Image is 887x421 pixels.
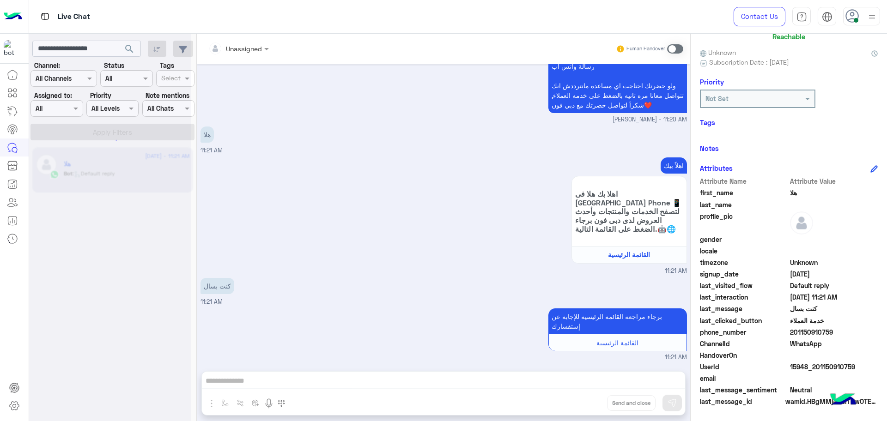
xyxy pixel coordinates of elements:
[700,246,788,256] span: locale
[665,353,687,362] span: 11:21 AM
[772,32,805,41] h6: Reachable
[790,292,878,302] span: 2025-09-15T08:21:18.208Z
[608,251,650,259] span: القائمة الرئيسية
[700,200,788,210] span: last_name
[790,246,878,256] span: null
[700,292,788,302] span: last_interaction
[575,189,683,233] span: اهلا بك هلا فى [GEOGRAPHIC_DATA] Phone 📱 لتصفح الخدمات والمنتجات وأحدث العروض لدى دبى فون برجاء ا...
[700,397,784,406] span: last_message_id
[200,298,223,305] span: 11:21 AM
[700,304,788,313] span: last_message
[790,362,878,372] span: 15948_201150910759
[102,132,118,148] div: loading...
[700,188,788,198] span: first_name
[700,78,724,86] h6: Priority
[700,235,788,244] span: gender
[790,269,878,279] span: 2025-07-28T11:16:06.166Z
[790,385,878,395] span: 0
[790,304,878,313] span: كنت بسال
[700,269,788,279] span: signup_date
[790,235,878,244] span: null
[709,57,789,67] span: Subscription Date : [DATE]
[822,12,832,22] img: tab
[796,12,807,22] img: tab
[160,73,181,85] div: Select
[700,339,788,349] span: ChannelId
[39,11,51,22] img: tab
[4,40,20,57] img: 1403182699927242
[700,48,736,57] span: Unknown
[548,308,687,334] p: 15/9/2025, 11:21 AM
[200,126,214,143] p: 15/9/2025, 11:21 AM
[596,339,638,347] span: القائمة الرئيسية
[700,350,788,360] span: HandoverOn
[790,373,878,383] span: null
[700,362,788,372] span: UserId
[734,7,785,26] a: Contact Us
[700,316,788,325] span: last_clicked_button
[700,118,878,126] h6: Tags
[790,316,878,325] span: خدمة العملاء
[790,211,813,235] img: defaultAdmin.png
[790,188,878,198] span: هلا
[700,144,719,152] h6: Notes
[607,395,656,411] button: Send and close
[827,384,859,416] img: hulul-logo.png
[785,397,878,406] span: wamid.HBgMMjAxMTUwOTEwNzU5FQIAEhggOEZEQUQ3QzBCRTlCQjEyMEIwNUZFMTNCMDVCREM4MzQA
[790,339,878,349] span: 2
[700,258,788,267] span: timezone
[700,373,788,383] span: email
[4,7,22,26] img: Logo
[866,11,878,23] img: profile
[665,267,687,276] span: 11:21 AM
[700,281,788,290] span: last_visited_flow
[700,176,788,186] span: Attribute Name
[200,278,234,294] p: 15/9/2025, 11:21 AM
[200,147,223,154] span: 11:21 AM
[700,327,788,337] span: phone_number
[700,385,788,395] span: last_message_sentiment
[790,327,878,337] span: 201150910759
[790,350,878,360] span: null
[58,11,90,23] p: Live Chat
[613,115,687,124] span: [PERSON_NAME] - 11:20 AM
[626,45,665,53] small: Human Handover
[790,281,878,290] span: Default reply
[790,258,878,267] span: Unknown
[661,157,687,174] p: 15/9/2025, 11:21 AM
[700,211,788,233] span: profile_pic
[790,176,878,186] span: Attribute Value
[792,7,811,26] a: tab
[700,164,733,172] h6: Attributes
